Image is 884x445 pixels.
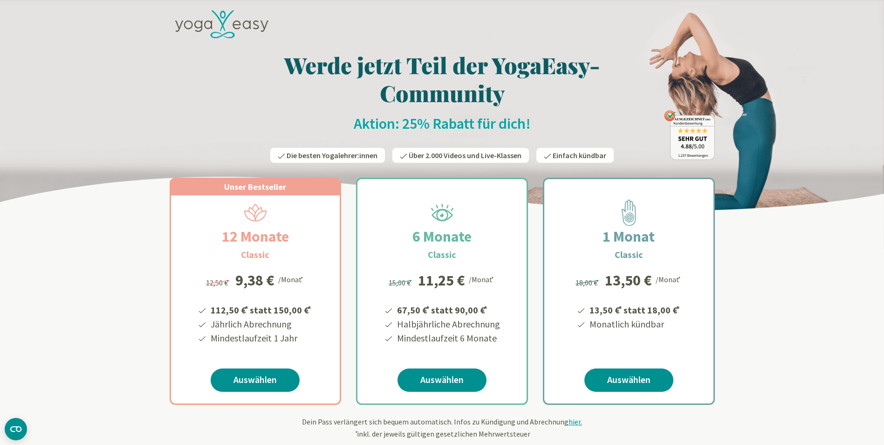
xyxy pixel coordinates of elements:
[211,369,300,392] a: Auswählen
[615,248,643,262] h3: Classic
[584,369,673,392] a: Auswählen
[396,331,500,345] li: Mindestlaufzeit 6 Monate
[209,301,313,317] li: 112,50 € statt 150,00 €
[224,181,286,192] span: Unser Bestseller
[576,278,600,287] span: 18,00 €
[170,114,715,133] h2: Aktion: 25% Rabatt für dich!
[287,151,377,160] span: Die besten Yogalehrer:innen
[469,273,495,285] div: /Monat
[354,429,530,438] span: inkl. der jeweils gültigen gesetzlichen Mehrwertsteuer
[396,301,500,317] li: 67,50 € statt 90,00 €
[418,273,465,288] div: 11,25 €
[580,225,677,248] h2: 1 Monat
[664,110,715,160] img: ausgezeichnet_badge.png
[428,248,456,262] h3: Classic
[588,317,681,331] li: Monatlich kündbar
[569,417,582,426] span: hier.
[278,273,305,285] div: /Monat
[553,151,606,160] span: Einfach kündbar
[389,278,413,287] span: 15,00 €
[656,273,682,285] div: /Monat
[170,51,715,107] h1: Werde jetzt Teil der YogaEasy-Community
[390,225,494,248] h2: 6 Monate
[206,278,231,287] span: 12,50 €
[605,273,652,288] div: 13,50 €
[397,369,487,392] a: Auswählen
[396,317,500,331] li: Halbjährliche Abrechnung
[241,248,269,262] h3: Classic
[170,416,715,439] div: Dein Pass verlängert sich bequem automatisch. Infos zu Kündigung und Abrechnung
[5,418,27,440] button: CMP-Widget öffnen
[209,331,313,345] li: Mindestlaufzeit 1 Jahr
[409,151,521,160] span: Über 2.000 Videos und Live-Klassen
[235,273,274,288] div: 9,38 €
[199,225,311,248] h2: 12 Monate
[209,317,313,331] li: Jährlich Abrechnung
[588,301,681,317] li: 13,50 € statt 18,00 €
